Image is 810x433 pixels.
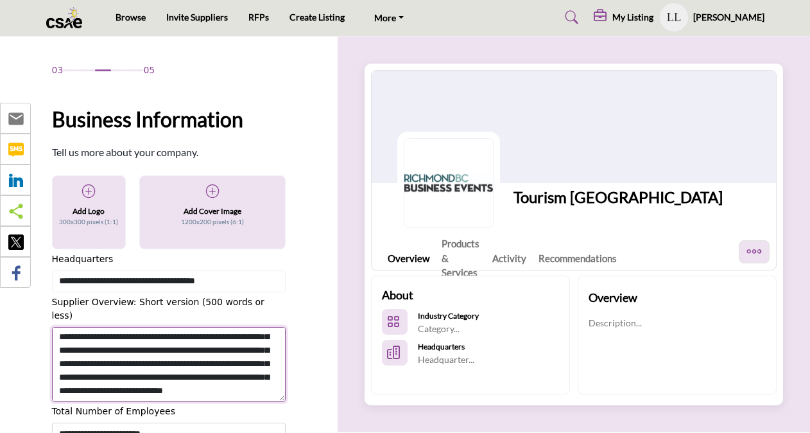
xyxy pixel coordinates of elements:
a: Browse [116,12,146,22]
a: Activity [492,251,526,266]
a: Recommendations [539,251,617,266]
a: Products & Services [442,236,479,280]
img: Cover Image [372,71,776,183]
a: More [365,8,413,26]
p: 300x300 pixels (1:1) [59,217,118,227]
h1: Business Information [52,104,243,135]
p: Category... [418,323,479,335]
p: 1200x200 pixels (6:1) [181,217,244,227]
span: 05 [143,64,155,77]
button: HeadQuarters [382,340,408,366]
h2: About [382,287,413,304]
div: My Listing [594,10,653,25]
button: Categories List [382,309,408,335]
h5: Add Logo [73,206,105,217]
span: 03 [52,64,64,77]
a: Create Listing [289,12,345,22]
img: site Logo [46,7,89,28]
h5: My Listing [612,12,653,23]
p: Headquarter... [418,353,474,366]
b: Headquarters [418,342,465,351]
h5: Add Cover Image [184,206,241,217]
button: More Options [739,240,770,263]
h2: Overview [589,289,637,306]
a: Search [553,7,587,28]
label: Total Number of Employees [52,405,175,418]
label: Supplier Overview: Short version (500 words or less) [52,296,286,323]
a: Invite Suppliers [166,12,228,22]
button: Show hide supplier dropdown [660,3,688,31]
p: Tell us more about your company. [52,145,198,160]
a: Overview [388,251,429,266]
h5: [PERSON_NAME] [693,11,764,24]
textarea: Shortoverview [52,327,286,402]
p: Description... [589,317,642,330]
b: Industry Category [418,311,479,321]
h1: Tourism [GEOGRAPHIC_DATA] [513,186,723,209]
label: Headquarters [52,252,114,266]
img: Logo [404,138,494,228]
a: RFPs [248,12,269,22]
